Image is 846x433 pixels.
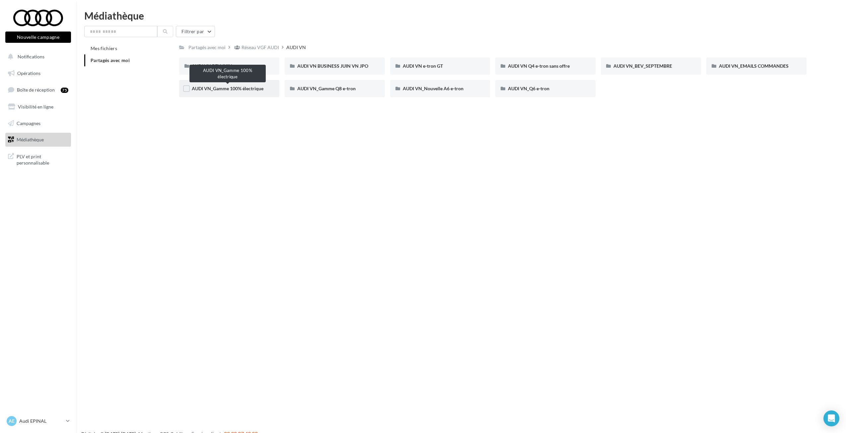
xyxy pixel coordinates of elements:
div: Médiathèque [84,11,838,21]
span: AUDI VN BUSINESS JUIN VN JPO [297,63,368,69]
a: AE Audi EPINAL [5,415,71,427]
span: AE [9,418,15,424]
button: Notifications [4,50,70,64]
div: Partagés avec moi [188,44,226,51]
button: Filtrer par [176,26,215,37]
span: Opérations [17,70,40,76]
span: AUDI VN_BEV_SEPTEMBRE [613,63,672,69]
button: Nouvelle campagne [5,32,71,43]
span: AUDI VN_Gamme 100% électrique [192,86,263,91]
span: AUDI VN_Nouvelle A6 e-tron [403,86,463,91]
div: AUDI VN_Gamme 100% électrique [189,65,266,82]
a: Médiathèque [4,133,72,147]
p: Audi EPINAL [19,418,63,424]
div: Réseau VGF AUDI [242,44,279,51]
span: Campagnes [17,120,40,126]
span: AUDI VN Q4 e-tron sans offre [508,63,570,69]
a: Boîte de réception75 [4,83,72,97]
span: Médiathèque [17,137,44,142]
div: AUDI VN [286,44,306,51]
a: Campagnes [4,116,72,130]
span: Mes fichiers [91,45,117,51]
span: AUDI VN e-tron GT [403,63,443,69]
span: Notifications [18,54,44,59]
span: AUDI VN BEV JUIN [192,63,232,69]
span: Boîte de réception [17,87,55,93]
span: AUDI VN_Q6 e-tron [508,86,549,91]
div: 75 [61,88,68,93]
a: Visibilité en ligne [4,100,72,114]
span: PLV et print personnalisable [17,152,68,166]
a: Opérations [4,66,72,80]
span: Partagés avec moi [91,57,130,63]
div: Open Intercom Messenger [823,410,839,426]
span: Visibilité en ligne [18,104,53,109]
span: AUDI VN_Gamme Q8 e-tron [297,86,356,91]
span: AUDI VN_EMAILS COMMANDES [719,63,789,69]
a: PLV et print personnalisable [4,149,72,169]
